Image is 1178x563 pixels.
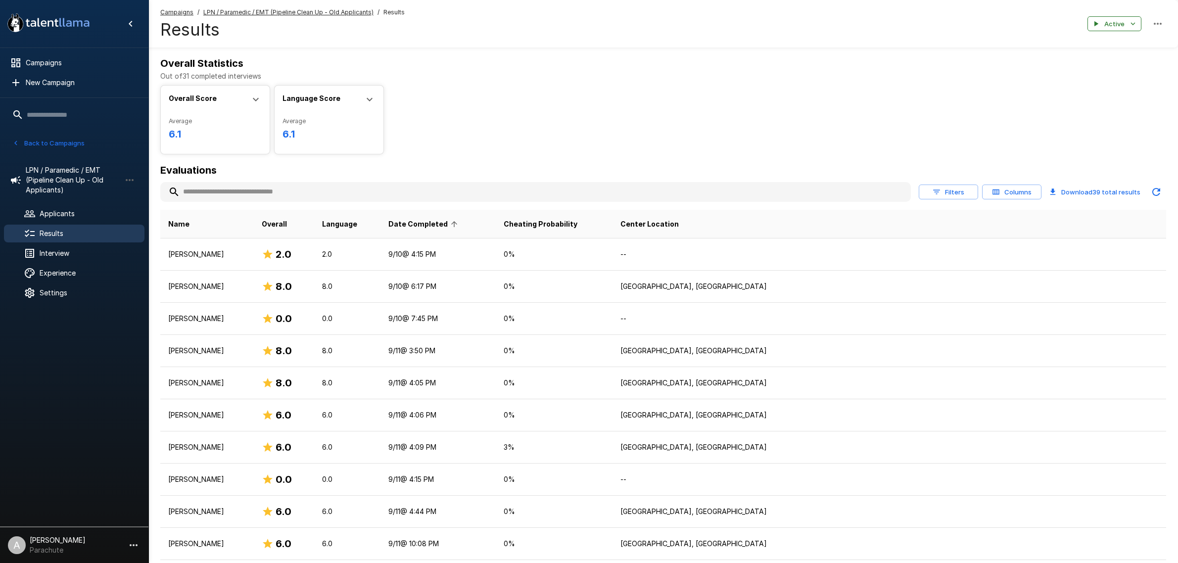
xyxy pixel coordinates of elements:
[276,246,291,262] h6: 2.0
[620,410,1158,420] p: [GEOGRAPHIC_DATA], [GEOGRAPHIC_DATA]
[160,8,193,16] u: Campaigns
[388,218,461,230] span: Date Completed
[168,346,246,356] p: [PERSON_NAME]
[276,407,291,423] h6: 6.0
[203,8,374,16] u: LPN / Paramedic / EMT (Pipeline Clean Up - Old Applicants)
[168,539,246,549] p: [PERSON_NAME]
[380,496,495,528] td: 9/11 @ 4:44 PM
[168,410,246,420] p: [PERSON_NAME]
[322,539,373,549] p: 6.0
[504,218,577,230] span: Cheating Probability
[322,346,373,356] p: 8.0
[168,378,246,388] p: [PERSON_NAME]
[377,7,379,17] span: /
[982,185,1041,200] button: Columns
[620,249,1158,259] p: --
[169,94,217,102] b: Overall Score
[160,57,243,69] b: Overall Statistics
[197,7,199,17] span: /
[380,399,495,431] td: 9/11 @ 4:06 PM
[380,528,495,560] td: 9/11 @ 10:08 PM
[380,335,495,367] td: 9/11 @ 3:50 PM
[919,185,978,200] button: Filters
[276,343,292,359] h6: 8.0
[620,507,1158,516] p: [GEOGRAPHIC_DATA], [GEOGRAPHIC_DATA]
[620,281,1158,291] p: [GEOGRAPHIC_DATA], [GEOGRAPHIC_DATA]
[504,474,605,484] p: 0 %
[620,539,1158,549] p: [GEOGRAPHIC_DATA], [GEOGRAPHIC_DATA]
[283,94,340,102] b: Language Score
[283,116,376,126] span: Average
[169,126,262,142] h6: 6.1
[620,474,1158,484] p: --
[168,474,246,484] p: [PERSON_NAME]
[322,507,373,516] p: 6.0
[160,164,217,176] b: Evaluations
[169,116,262,126] span: Average
[322,218,357,230] span: Language
[620,314,1158,324] p: --
[276,471,292,487] h6: 0.0
[322,410,373,420] p: 6.0
[276,439,291,455] h6: 6.0
[380,464,495,496] td: 9/11 @ 4:15 PM
[168,218,189,230] span: Name
[168,314,246,324] p: [PERSON_NAME]
[620,346,1158,356] p: [GEOGRAPHIC_DATA], [GEOGRAPHIC_DATA]
[1087,16,1141,32] button: Active
[168,442,246,452] p: [PERSON_NAME]
[504,314,605,324] p: 0 %
[276,279,292,294] h6: 8.0
[160,71,1166,81] p: Out of 31 completed interviews
[276,504,291,519] h6: 6.0
[380,271,495,303] td: 9/10 @ 6:17 PM
[168,507,246,516] p: [PERSON_NAME]
[322,249,373,259] p: 2.0
[322,442,373,452] p: 6.0
[276,536,291,552] h6: 6.0
[504,507,605,516] p: 0 %
[620,378,1158,388] p: [GEOGRAPHIC_DATA], [GEOGRAPHIC_DATA]
[160,19,405,40] h4: Results
[380,238,495,271] td: 9/10 @ 4:15 PM
[168,249,246,259] p: [PERSON_NAME]
[504,442,605,452] p: 3 %
[620,218,679,230] span: Center Location
[380,367,495,399] td: 9/11 @ 4:05 PM
[504,378,605,388] p: 0 %
[322,474,373,484] p: 0.0
[620,442,1158,452] p: [GEOGRAPHIC_DATA], [GEOGRAPHIC_DATA]
[380,431,495,464] td: 9/11 @ 4:09 PM
[262,218,287,230] span: Overall
[276,311,292,327] h6: 0.0
[383,7,405,17] span: Results
[380,303,495,335] td: 9/10 @ 7:45 PM
[283,126,376,142] h6: 6.1
[504,346,605,356] p: 0 %
[322,281,373,291] p: 8.0
[504,410,605,420] p: 0 %
[504,281,605,291] p: 0 %
[276,375,292,391] h6: 8.0
[504,249,605,259] p: 0 %
[168,281,246,291] p: [PERSON_NAME]
[1146,182,1166,202] button: Updated Today - 10:01 AM
[504,539,605,549] p: 0 %
[1045,182,1144,202] button: Download39 total results
[322,314,373,324] p: 0.0
[322,378,373,388] p: 8.0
